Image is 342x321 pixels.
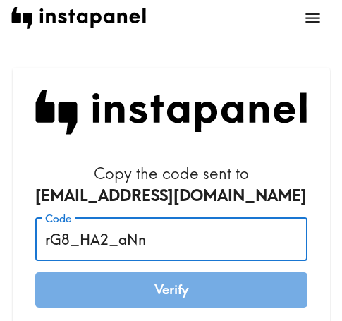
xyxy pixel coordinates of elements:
[35,272,307,308] button: Verify
[35,217,307,261] input: xxx_xxx_xxx
[35,90,307,135] img: Instapanel
[11,7,146,29] img: instapanel
[35,185,307,207] div: [EMAIL_ADDRESS][DOMAIN_NAME]
[45,211,71,226] label: Code
[35,163,307,207] h6: Copy the code sent to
